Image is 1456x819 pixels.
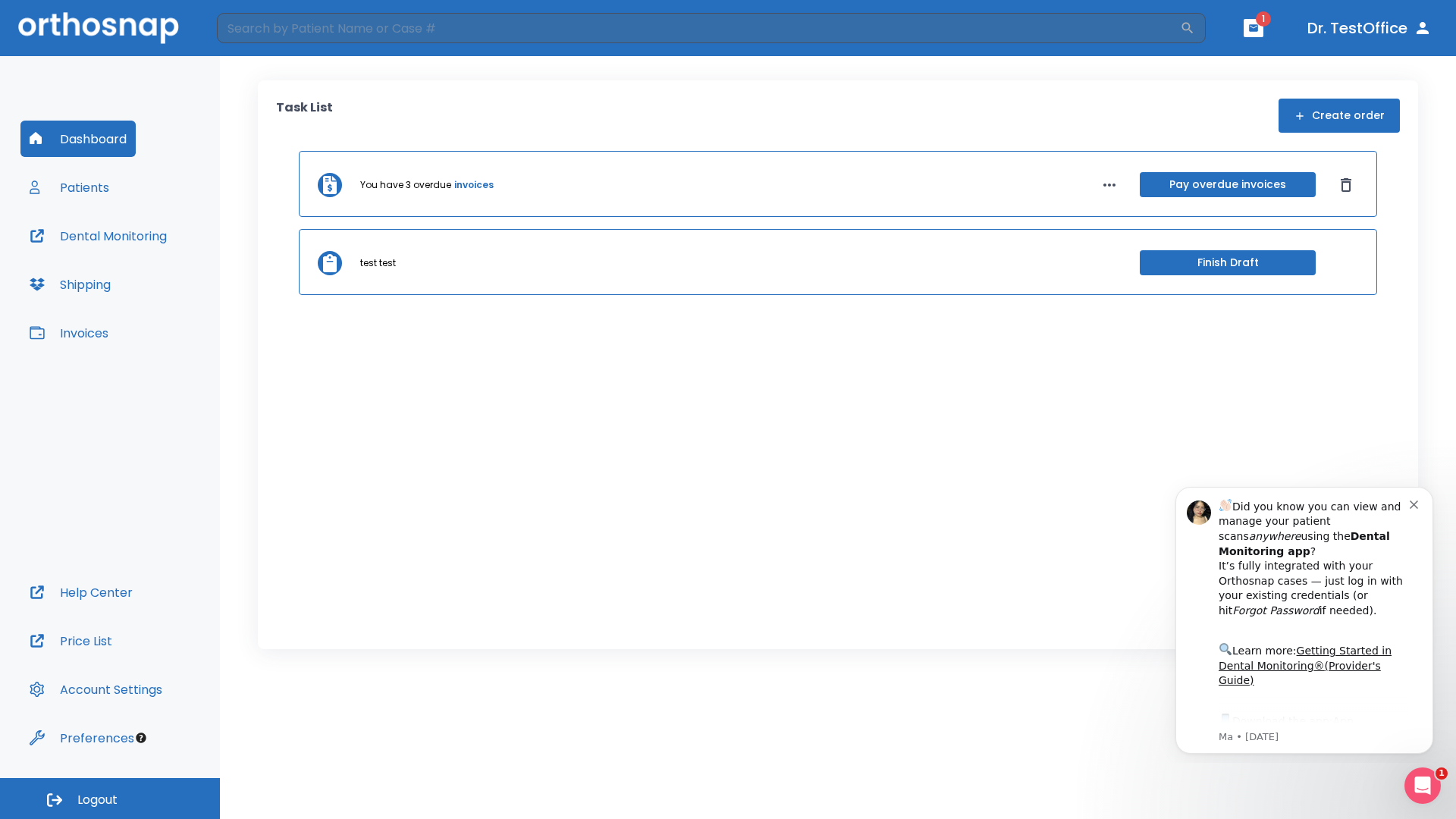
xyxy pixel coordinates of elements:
[77,792,118,808] span: Logout
[20,169,118,206] button: Patients
[18,12,179,43] img: Orthosnap
[1334,173,1358,197] button: Dismiss
[217,13,1180,43] input: Search by Patient Name or Case #
[360,256,396,270] p: test test
[20,121,136,157] button: Dashboard
[1153,473,1456,763] iframe: Intercom notifications message
[1140,172,1316,197] button: Pay overdue invoices
[20,266,120,303] button: Shipping
[1404,767,1441,804] iframe: Intercom live chat
[20,574,142,610] button: Help Center
[20,315,118,351] button: Invoices
[66,257,257,271] p: Message from Ma, sent 5w ago
[257,24,269,36] button: Dismiss notification
[1301,14,1438,42] button: Dr. TestOffice
[66,242,201,269] a: App Store
[1140,250,1316,275] button: Finish Draft
[20,720,143,756] button: Preferences
[134,731,148,745] div: Tooltip anchor
[66,238,257,315] div: Download the app: | ​ Let us know if you need help getting started!
[360,178,451,192] p: You have 3 overdue
[1279,99,1400,133] button: Create order
[1256,11,1271,27] span: 1
[1436,767,1448,780] span: 1
[276,99,333,133] p: Task List
[20,623,121,659] button: Price List
[20,671,171,708] button: Account Settings
[20,218,176,254] button: Dental Monitoring
[454,178,494,192] a: invoices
